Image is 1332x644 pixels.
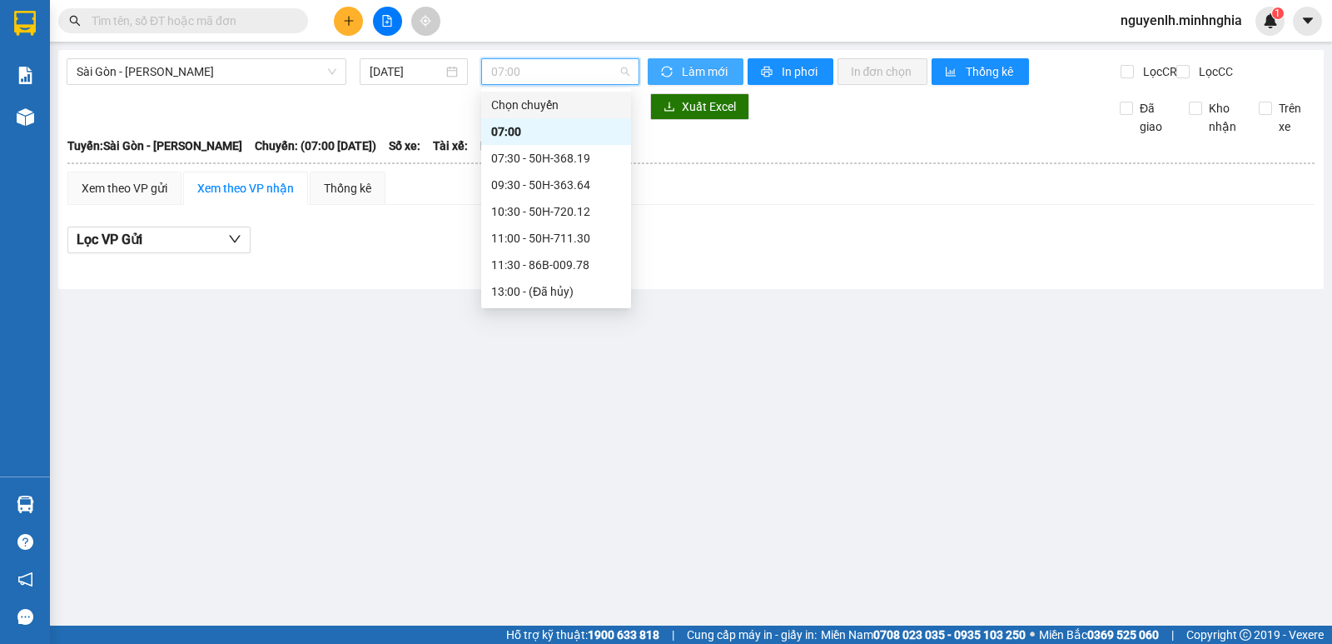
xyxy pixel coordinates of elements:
[17,496,34,513] img: warehouse-icon
[588,628,659,642] strong: 1900 633 818
[873,628,1026,642] strong: 0708 023 035 - 0935 103 250
[1030,632,1035,638] span: ⚪️
[945,66,959,79] span: bar-chart
[821,626,1026,644] span: Miền Nam
[661,66,675,79] span: sync
[506,626,659,644] span: Hỗ trợ kỹ thuật:
[334,7,363,36] button: plus
[1263,13,1278,28] img: icon-new-feature
[373,7,402,36] button: file-add
[1171,626,1174,644] span: |
[77,229,142,250] span: Lọc VP Gửi
[197,179,294,197] div: Xem theo VP nhận
[491,176,621,194] div: 09:30 - 50H-363.64
[932,58,1029,85] button: bar-chartThống kê
[92,12,288,30] input: Tìm tên, số ĐT hoặc mã đơn
[837,58,928,85] button: In đơn chọn
[672,626,674,644] span: |
[67,139,242,152] b: Tuyến: Sài Gòn - [PERSON_NAME]
[1272,7,1284,19] sup: 1
[1293,7,1322,36] button: caret-down
[491,149,621,167] div: 07:30 - 50H-368.19
[228,232,241,246] span: down
[324,179,371,197] div: Thống kê
[1272,99,1315,136] span: Trên xe
[491,96,621,114] div: Chọn chuyến
[389,137,420,155] span: Số xe:
[1133,99,1176,136] span: Đã giao
[17,67,34,84] img: solution-icon
[69,15,81,27] span: search
[17,534,33,550] span: question-circle
[1300,13,1315,28] span: caret-down
[1107,10,1255,31] span: nguyenlh.minhnghia
[687,626,817,644] span: Cung cấp máy in - giấy in:
[343,15,355,27] span: plus
[381,15,393,27] span: file-add
[17,609,33,625] span: message
[491,122,621,141] div: 07:00
[1202,99,1245,136] span: Kho nhận
[255,137,376,155] span: Chuyến: (07:00 [DATE])
[966,62,1016,81] span: Thống kê
[1136,62,1180,81] span: Lọc CR
[420,15,431,27] span: aim
[1240,629,1251,641] span: copyright
[481,92,631,118] div: Chọn chuyến
[1275,7,1280,19] span: 1
[17,108,34,126] img: warehouse-icon
[77,59,336,84] span: Sài Gòn - Phan Rí
[67,227,251,253] button: Lọc VP Gửi
[748,58,833,85] button: printerIn phơi
[1192,62,1235,81] span: Lọc CC
[648,58,743,85] button: syncLàm mới
[491,202,621,221] div: 10:30 - 50H-720.12
[1087,628,1159,642] strong: 0369 525 060
[682,62,730,81] span: Làm mới
[491,59,629,84] span: 07:00
[761,66,775,79] span: printer
[491,229,621,247] div: 11:00 - 50H-711.30
[14,11,36,36] img: logo-vxr
[480,137,522,155] span: Loại xe:
[82,179,167,197] div: Xem theo VP gửi
[17,572,33,587] span: notification
[650,93,749,120] button: downloadXuất Excel
[411,7,440,36] button: aim
[491,256,621,274] div: 11:30 - 86B-009.78
[433,137,468,155] span: Tài xế:
[370,62,444,81] input: 13/08/2025
[491,282,621,301] div: 13:00 - (Đã hủy)
[782,62,820,81] span: In phơi
[1039,626,1159,644] span: Miền Bắc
